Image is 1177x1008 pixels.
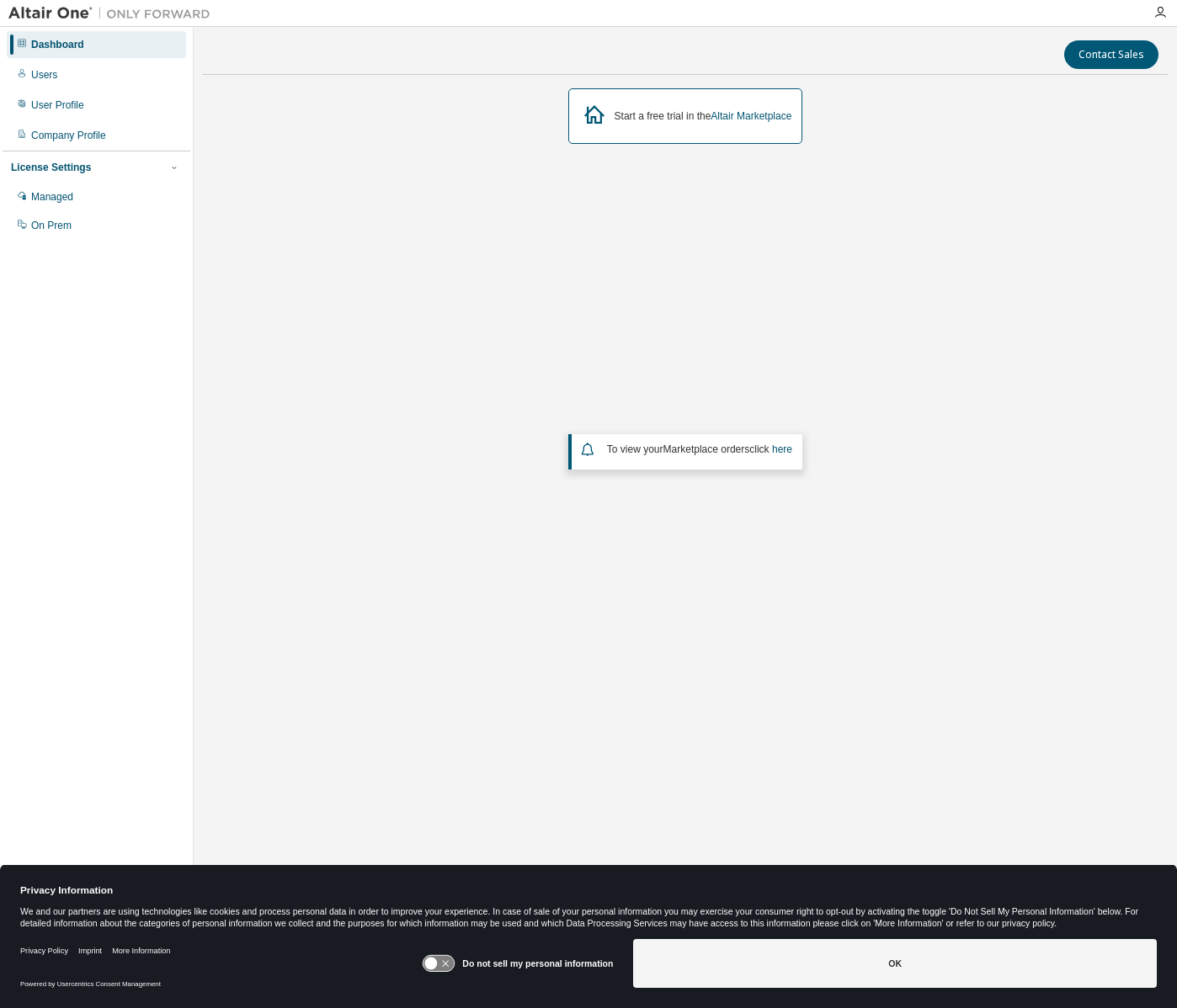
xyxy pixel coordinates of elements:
[31,190,73,204] div: Managed
[772,443,792,455] a: here
[711,110,791,122] a: Altair Marketplace
[607,443,792,455] span: To view your click
[1064,40,1158,69] button: Contact Sales
[31,38,84,51] div: Dashboard
[31,129,106,142] div: Company Profile
[31,68,57,82] div: Users
[615,109,792,123] div: Start a free trial in the
[31,98,84,112] div: User Profile
[11,161,91,174] div: License Settings
[8,5,219,22] img: Altair One
[663,443,750,455] em: Marketplace orders
[31,219,72,232] div: On Prem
